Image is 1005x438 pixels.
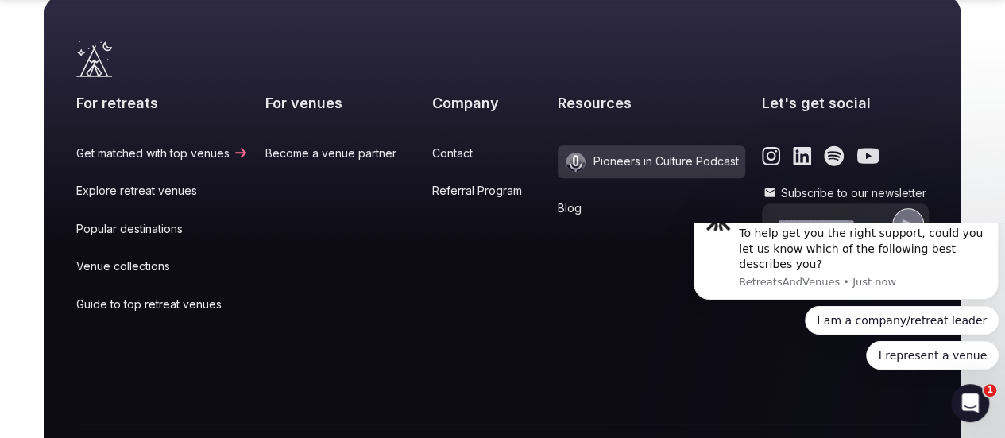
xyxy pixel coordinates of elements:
span: 1 [984,384,996,397]
h2: Resources [558,93,745,113]
iframe: Intercom live chat [951,384,989,422]
a: Link to the retreats and venues Youtube page [856,145,879,166]
a: Venue collections [76,258,249,274]
a: Link to the retreats and venues LinkedIn page [793,145,811,166]
h2: Company [432,93,541,113]
a: Link to the retreats and venues Instagram page [762,145,780,166]
a: Blog [558,200,745,216]
a: Become a venue partner [265,145,416,161]
h2: For retreats [76,93,249,113]
div: To help get you the right support, could you let us know which of the following best describes you? [52,2,300,49]
a: Explore retreat venues [76,183,249,199]
iframe: Intercom notifications message [687,223,1005,430]
h2: Let's get social [762,93,929,113]
button: Quick reply: I am a company/retreat leader [118,83,311,111]
button: Quick reply: I represent a venue [179,118,311,146]
a: Visit the homepage [76,41,112,77]
a: Pioneers in Culture Podcast [558,145,745,178]
h2: For venues [265,93,416,113]
a: Contact [432,145,541,161]
a: Referral Program [432,183,541,199]
a: Guide to top retreat venues [76,297,249,312]
p: Message from RetreatsAndVenues, sent Just now [52,52,300,66]
a: Popular destinations [76,221,249,237]
a: Link to the retreats and venues Spotify page [824,145,844,166]
div: Quick reply options [6,83,311,146]
a: Get matched with top venues [76,145,249,161]
label: Subscribe to our newsletter [762,185,929,201]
